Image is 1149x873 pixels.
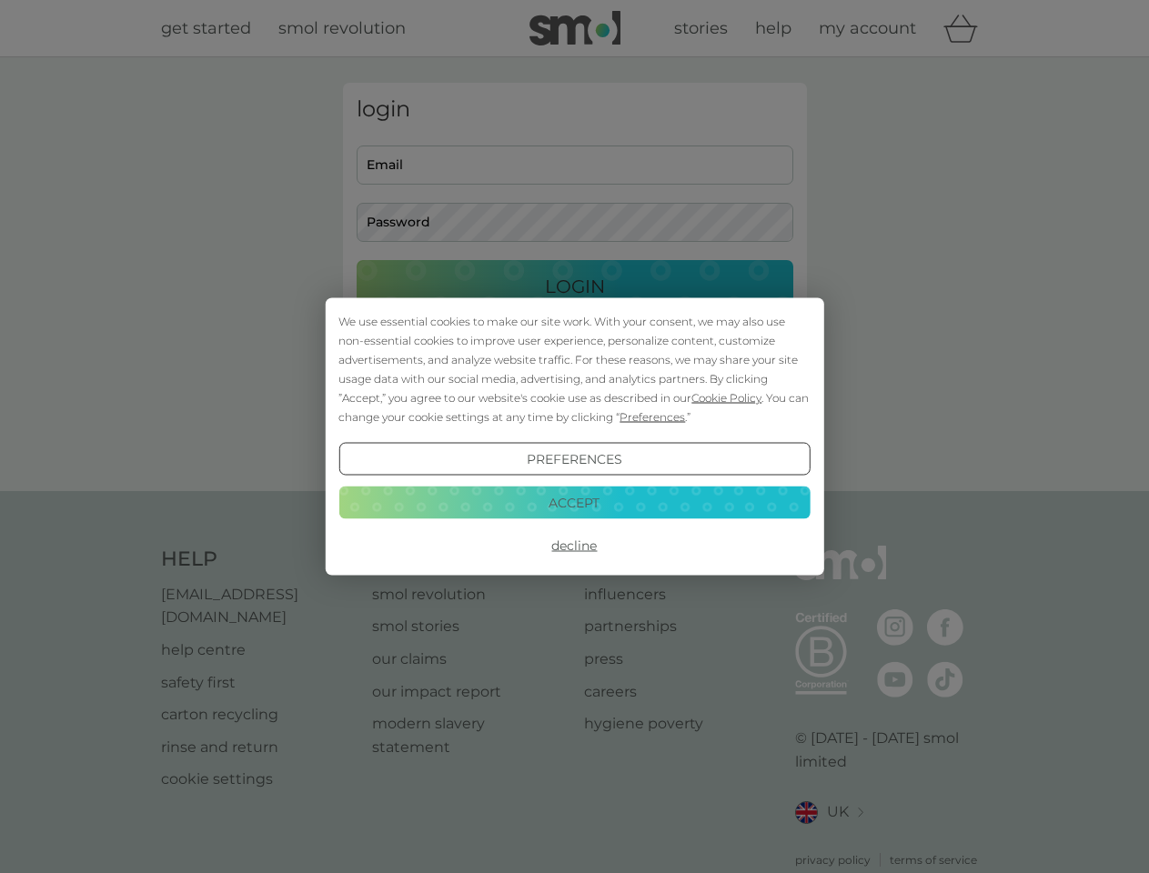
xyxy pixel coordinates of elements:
[338,312,810,426] div: We use essential cookies to make our site work. With your consent, we may also use non-essential ...
[691,391,761,405] span: Cookie Policy
[325,298,823,576] div: Cookie Consent Prompt
[338,443,810,476] button: Preferences
[338,486,810,518] button: Accept
[620,410,685,424] span: Preferences
[338,529,810,562] button: Decline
